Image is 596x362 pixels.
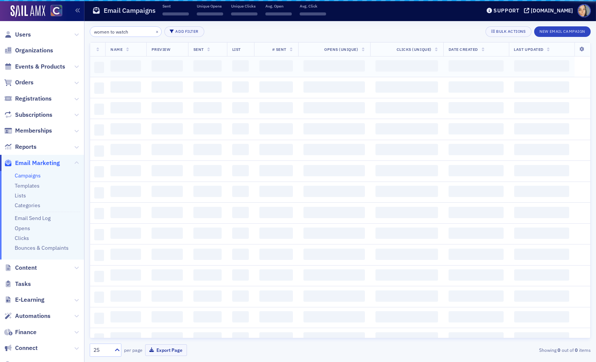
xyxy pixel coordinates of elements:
[486,26,531,37] button: Bulk Actions
[259,207,293,218] span: ‌
[375,102,438,113] span: ‌
[324,47,358,52] span: Opens (Unique)
[514,47,544,52] span: Last Updated
[15,143,37,151] span: Reports
[449,228,504,239] span: ‌
[514,311,570,322] span: ‌
[15,159,60,167] span: Email Marketing
[94,82,104,94] span: ‌
[4,143,37,151] a: Reports
[193,332,222,344] span: ‌
[375,123,438,134] span: ‌
[259,332,293,344] span: ‌
[449,165,504,176] span: ‌
[152,123,183,134] span: ‌
[110,60,141,72] span: ‌
[15,296,44,304] span: E-Learning
[51,5,62,17] img: SailAMX
[4,46,53,55] a: Organizations
[375,228,438,239] span: ‌
[449,332,504,344] span: ‌
[193,269,222,281] span: ‌
[232,165,249,176] span: ‌
[514,60,570,72] span: ‌
[300,3,326,9] p: Avg. Click
[15,172,41,179] a: Campaigns
[232,81,249,93] span: ‌
[193,290,222,302] span: ‌
[15,192,26,199] a: Lists
[232,332,249,344] span: ‌
[531,7,573,14] div: [DOMAIN_NAME]
[449,144,504,155] span: ‌
[94,333,104,345] span: ‌
[375,186,438,197] span: ‌
[94,292,104,303] span: ‌
[193,60,222,72] span: ‌
[232,123,249,134] span: ‌
[152,269,183,281] span: ‌
[15,312,51,320] span: Automations
[303,228,365,239] span: ‌
[152,47,171,52] span: Preview
[259,228,293,239] span: ‌
[303,60,365,72] span: ‌
[303,207,365,218] span: ‌
[232,290,249,302] span: ‌
[152,186,183,197] span: ‌
[4,78,34,87] a: Orders
[4,344,38,352] a: Connect
[232,144,249,155] span: ‌
[193,123,222,134] span: ‌
[110,207,141,218] span: ‌
[193,47,204,52] span: Sent
[15,46,53,55] span: Organizations
[375,249,438,260] span: ‌
[514,144,570,155] span: ‌
[303,144,365,155] span: ‌
[493,7,519,14] div: Support
[15,182,40,189] a: Templates
[4,31,31,39] a: Users
[232,207,249,218] span: ‌
[4,111,52,119] a: Subscriptions
[449,290,504,302] span: ‌
[514,269,570,281] span: ‌
[110,249,141,260] span: ‌
[259,311,293,322] span: ‌
[15,95,52,103] span: Registrations
[449,186,504,197] span: ‌
[94,187,104,199] span: ‌
[259,144,293,155] span: ‌
[15,264,37,272] span: Content
[259,165,293,176] span: ‌
[397,47,432,52] span: Clicks (Unique)
[449,269,504,281] span: ‌
[110,165,141,176] span: ‌
[303,249,365,260] span: ‌
[11,5,45,17] img: SailAMX
[259,81,293,93] span: ‌
[15,244,69,251] a: Bounces & Complaints
[154,28,161,35] button: ×
[4,328,37,336] a: Finance
[303,81,365,93] span: ‌
[193,81,222,93] span: ‌
[496,29,526,34] div: Bulk Actions
[152,228,183,239] span: ‌
[90,26,162,37] input: Search…
[94,208,104,219] span: ‌
[524,8,576,13] button: [DOMAIN_NAME]
[15,111,52,119] span: Subscriptions
[534,27,591,34] a: New Email Campaign
[110,81,141,93] span: ‌
[4,127,52,135] a: Memberships
[514,228,570,239] span: ‌
[93,346,110,354] div: 25
[375,165,438,176] span: ‌
[232,311,249,322] span: ‌
[110,269,141,281] span: ‌
[272,47,287,52] span: # Sent
[94,124,104,136] span: ‌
